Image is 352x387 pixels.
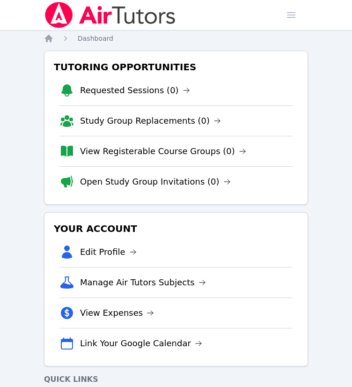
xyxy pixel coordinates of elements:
a: Open Study Group Invitations (0) [80,175,231,188]
a: Manage Air Tutors Subjects [80,276,206,289]
span: Dashboard [78,35,113,42]
a: View Expenses [80,306,154,320]
a: Link Your Google Calendar [80,337,202,350]
h3: Your Account [52,220,300,237]
h3: Tutoring Opportunities [52,59,300,75]
h4: Quick Links [44,374,308,385]
a: Study Group Replacements (0) [80,114,221,127]
a: View Registerable Course Groups (0) [80,145,246,158]
nav: Breadcrumb [44,34,308,43]
a: Dashboard [78,34,113,43]
img: Air Tutors [44,2,176,28]
a: Edit Profile [80,246,137,259]
a: Requested Sessions (0) [80,84,190,97]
